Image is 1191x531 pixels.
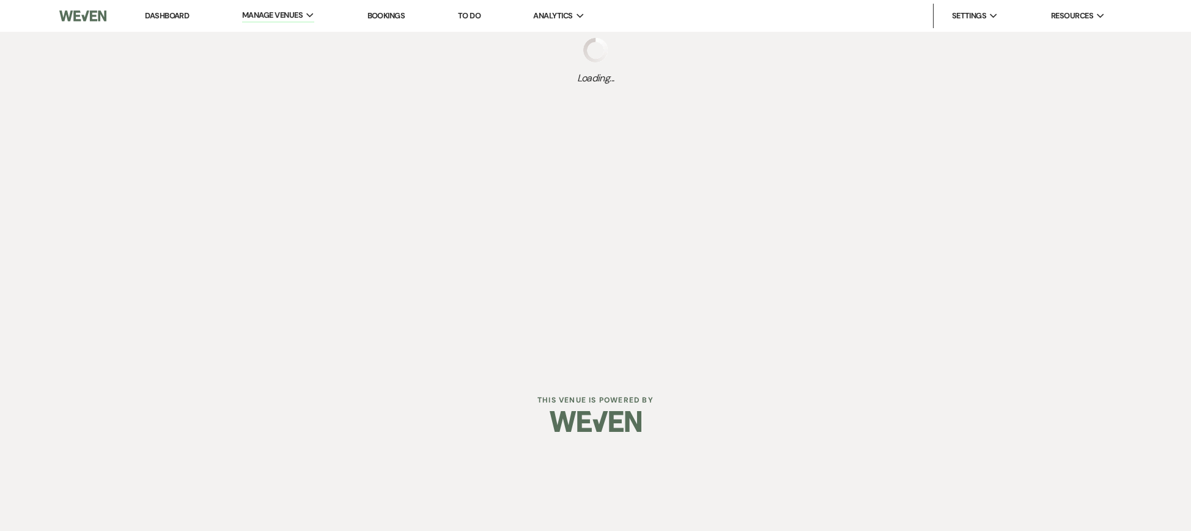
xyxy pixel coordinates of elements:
[242,9,303,21] span: Manage Venues
[145,10,189,21] a: Dashboard
[577,71,614,86] span: Loading...
[59,3,106,29] img: Weven Logo
[550,400,641,443] img: Weven Logo
[367,10,405,21] a: Bookings
[583,38,608,62] img: loading spinner
[1051,10,1093,22] span: Resources
[458,10,481,21] a: To Do
[952,10,987,22] span: Settings
[533,10,572,22] span: Analytics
